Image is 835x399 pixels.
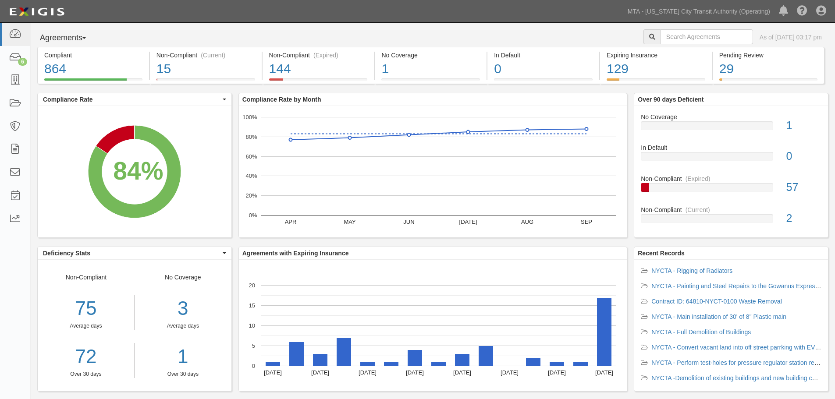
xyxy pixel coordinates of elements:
b: Compliance Rate by Month [242,96,321,103]
text: 60% [245,153,257,159]
div: (Expired) [313,51,338,60]
a: Compliant864 [37,78,149,85]
a: Non-Compliant(Expired)57 [641,174,821,205]
svg: A chart. [38,106,231,237]
div: No Coverage [634,113,828,121]
b: Agreements with Expiring Insurance [242,250,349,257]
text: 40% [245,173,257,179]
div: 6 [18,58,27,66]
div: No Coverage [135,273,231,378]
button: Compliance Rate [38,93,231,106]
div: Over 30 days [141,371,225,378]
text: [DATE] [548,369,566,376]
b: Over 90 days Deficient [638,96,704,103]
a: Non-Compliant(Expired)144 [263,78,374,85]
text: [DATE] [459,219,477,225]
div: Over 30 days [38,371,134,378]
input: Search Agreements [661,29,753,44]
div: As of [DATE] 03:17 pm [760,33,822,42]
a: Contract ID: 64810-NYCT-0100 Waste Removal [651,298,782,305]
text: MAY [344,219,356,225]
div: Average days [141,322,225,330]
text: AUG [521,219,533,225]
div: Non-Compliant [634,174,828,183]
a: In Default0 [487,78,599,85]
div: 84% [113,153,163,189]
text: JUN [403,219,414,225]
span: Compliance Rate [43,95,220,104]
text: 80% [245,134,257,140]
text: [DATE] [264,369,282,376]
div: In Default [494,51,593,60]
a: NYCTA - Rigging of Radiators [651,267,732,274]
div: (Expired) [686,174,711,183]
div: 57 [780,180,828,195]
a: No Coverage1 [375,78,487,85]
div: In Default [634,143,828,152]
text: 15 [249,302,255,309]
text: [DATE] [406,369,424,376]
button: Deficiency Stats [38,247,231,259]
div: Pending Review [719,51,817,60]
i: Help Center - Complianz [797,6,807,17]
text: [DATE] [595,369,613,376]
div: 864 [44,60,142,78]
a: Non-Compliant(Current)2 [641,205,821,230]
div: 129 [607,60,705,78]
div: 15 [156,60,255,78]
div: 0 [780,148,828,164]
a: Non-Compliant(Current)15 [150,78,262,85]
text: 5 [252,343,255,349]
div: 1 [381,60,480,78]
div: Non-Compliant (Current) [156,51,255,60]
a: MTA - [US_STATE] City Transit Authority (Operating) [623,3,775,20]
text: [DATE] [501,369,519,376]
text: 20 [249,282,255,289]
a: NYCTA - Perform test-holes for pressure regulator station rebuild [651,359,827,366]
div: 144 [269,60,368,78]
span: Deficiency Stats [43,249,220,258]
text: [DATE] [311,369,329,376]
div: Non-Compliant [38,273,135,378]
button: Agreements [37,29,103,47]
a: No Coverage1 [641,113,821,144]
div: Non-Compliant (Expired) [269,51,368,60]
div: 75 [38,295,134,322]
a: 1 [141,343,225,371]
div: Compliant [44,51,142,60]
svg: A chart. [239,260,627,391]
a: Pending Review29 [713,78,824,85]
div: 3 [141,295,225,322]
text: 20% [245,192,257,199]
div: 29 [719,60,817,78]
div: 2 [780,211,828,226]
div: 0 [494,60,593,78]
div: Expiring Insurance [607,51,705,60]
div: 1 [780,118,828,134]
a: In Default0 [641,143,821,174]
text: SEP [581,219,592,225]
a: Expiring Insurance129 [600,78,712,85]
text: 10 [249,322,255,329]
div: Average days [38,322,134,330]
div: (Current) [686,205,710,214]
text: 0% [249,212,257,219]
div: No Coverage [381,51,480,60]
text: 0 [252,363,255,369]
div: Non-Compliant [634,205,828,214]
div: (Current) [201,51,225,60]
a: NYCTA - Full Demolition of Buildings [651,328,751,335]
a: 72 [38,343,134,371]
text: [DATE] [359,369,377,376]
text: [DATE] [453,369,471,376]
svg: A chart. [239,106,627,237]
b: Recent Records [638,250,685,257]
img: logo-5460c22ac91f19d4615b14bd174203de0afe785f0fc80cf4dbbc73dc1793850b.png [7,4,67,20]
text: 100% [242,114,257,120]
text: APR [284,219,296,225]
